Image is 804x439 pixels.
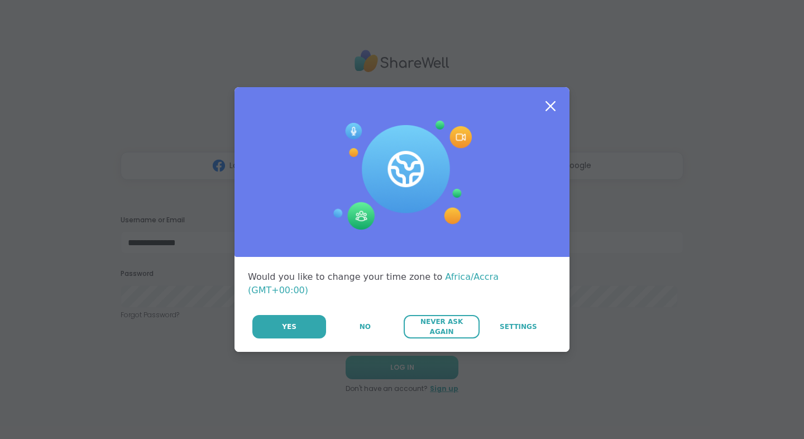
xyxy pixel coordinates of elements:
[404,315,479,338] button: Never Ask Again
[327,315,403,338] button: No
[481,315,556,338] a: Settings
[282,322,296,332] span: Yes
[248,271,499,295] span: Africa/Accra (GMT+00:00)
[360,322,371,332] span: No
[248,270,556,297] div: Would you like to change your time zone to
[332,121,472,230] img: Session Experience
[252,315,326,338] button: Yes
[409,317,473,337] span: Never Ask Again
[500,322,537,332] span: Settings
